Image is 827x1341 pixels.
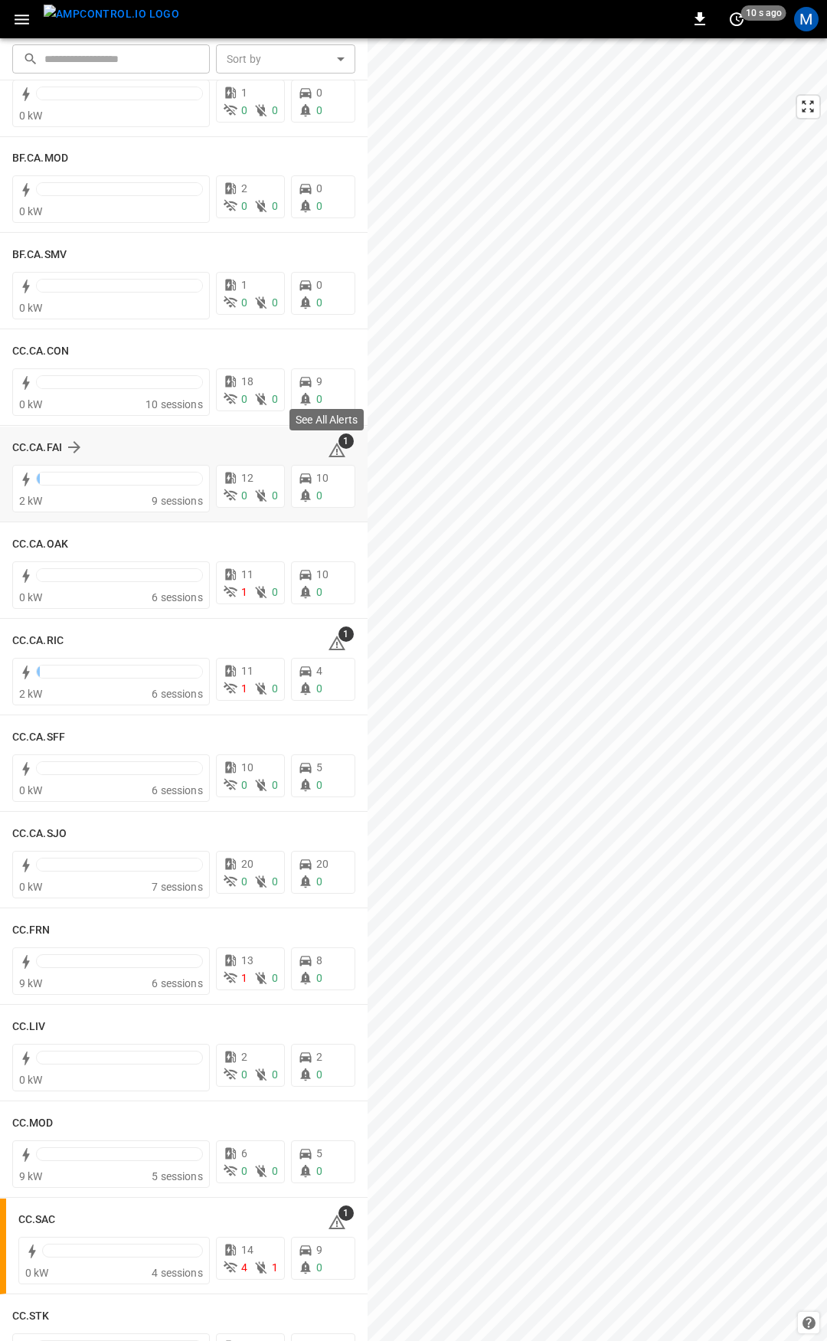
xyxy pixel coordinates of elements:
[18,1212,56,1228] h6: CC.SAC
[241,1261,247,1274] span: 4
[12,440,62,456] h6: CC.CA.FAI
[316,586,322,598] span: 0
[316,1244,322,1256] span: 9
[241,875,247,888] span: 0
[241,279,247,291] span: 1
[152,881,203,893] span: 7 sessions
[794,7,819,31] div: profile-icon
[12,633,64,649] h6: CC.CA.RIC
[241,1068,247,1081] span: 0
[338,626,354,642] span: 1
[316,393,322,405] span: 0
[12,729,65,746] h6: CC.CA.SFF
[272,779,278,791] span: 0
[12,1019,46,1035] h6: CC.LIV
[241,1147,247,1159] span: 6
[12,536,68,553] h6: CC.CA.OAK
[724,7,749,31] button: set refresh interval
[241,682,247,695] span: 1
[316,296,322,309] span: 0
[272,586,278,598] span: 0
[316,1165,322,1177] span: 0
[741,5,786,21] span: 10 s ago
[152,977,203,989] span: 6 sessions
[368,38,827,1341] canvas: Map
[44,5,179,24] img: ampcontrol.io logo
[316,1068,322,1081] span: 0
[241,665,253,677] span: 11
[316,87,322,99] span: 0
[12,1115,54,1132] h6: CC.MOD
[316,761,322,774] span: 5
[316,472,329,484] span: 10
[152,1267,203,1279] span: 4 sessions
[12,922,51,939] h6: CC.FRN
[316,568,329,581] span: 10
[316,279,322,291] span: 0
[19,1170,43,1182] span: 9 kW
[152,784,203,796] span: 6 sessions
[316,200,322,212] span: 0
[316,682,322,695] span: 0
[19,398,43,410] span: 0 kW
[241,1244,253,1256] span: 14
[316,665,322,677] span: 4
[241,568,253,581] span: 11
[272,200,278,212] span: 0
[19,977,43,989] span: 9 kW
[241,954,253,967] span: 13
[241,972,247,984] span: 1
[316,1051,322,1063] span: 2
[19,591,43,603] span: 0 kW
[241,761,253,774] span: 10
[241,375,253,388] span: 18
[338,1205,354,1221] span: 1
[25,1267,49,1279] span: 0 kW
[152,1170,203,1182] span: 5 sessions
[272,393,278,405] span: 0
[19,495,43,507] span: 2 kW
[316,1261,322,1274] span: 0
[241,296,247,309] span: 0
[241,1165,247,1177] span: 0
[272,682,278,695] span: 0
[12,1308,50,1325] h6: CC.STK
[145,398,203,410] span: 10 sessions
[12,247,67,263] h6: BF.CA.SMV
[152,688,203,700] span: 6 sessions
[152,495,203,507] span: 9 sessions
[296,412,358,427] p: See All Alerts
[241,586,247,598] span: 1
[272,296,278,309] span: 0
[316,779,322,791] span: 0
[12,343,69,360] h6: CC.CA.CON
[272,489,278,502] span: 0
[19,1074,43,1086] span: 0 kW
[272,875,278,888] span: 0
[316,1147,322,1159] span: 5
[19,205,43,218] span: 0 kW
[19,881,43,893] span: 0 kW
[19,688,43,700] span: 2 kW
[241,858,253,870] span: 20
[241,1051,247,1063] span: 2
[272,1068,278,1081] span: 0
[241,472,253,484] span: 12
[316,182,322,195] span: 0
[241,182,247,195] span: 2
[272,972,278,984] span: 0
[241,87,247,99] span: 1
[316,489,322,502] span: 0
[272,1261,278,1274] span: 1
[272,104,278,116] span: 0
[316,858,329,870] span: 20
[19,110,43,122] span: 0 kW
[12,150,68,167] h6: BF.CA.MOD
[316,375,322,388] span: 9
[316,954,322,967] span: 8
[12,826,67,842] h6: CC.CA.SJO
[241,200,247,212] span: 0
[19,302,43,314] span: 0 kW
[316,104,322,116] span: 0
[272,1165,278,1177] span: 0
